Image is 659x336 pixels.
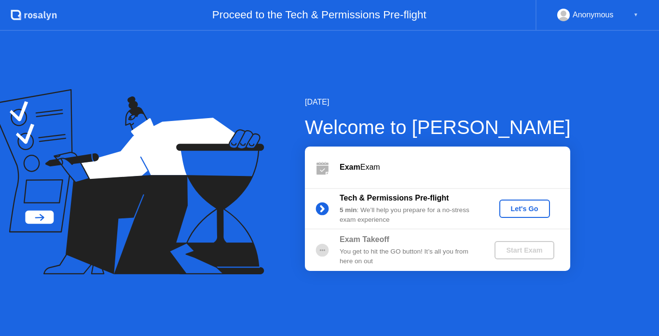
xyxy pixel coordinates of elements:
[498,246,550,254] div: Start Exam
[340,205,479,225] div: : We’ll help you prepare for a no-stress exam experience
[305,96,571,108] div: [DATE]
[494,241,554,259] button: Start Exam
[499,200,550,218] button: Let's Go
[340,194,449,202] b: Tech & Permissions Pre-flight
[340,161,570,173] div: Exam
[633,9,638,21] div: ▼
[340,206,357,214] b: 5 min
[340,247,479,267] div: You get to hit the GO button! It’s all you from here on out
[340,235,389,243] b: Exam Takeoff
[340,163,360,171] b: Exam
[305,113,571,142] div: Welcome to [PERSON_NAME]
[503,205,546,213] div: Let's Go
[573,9,614,21] div: Anonymous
